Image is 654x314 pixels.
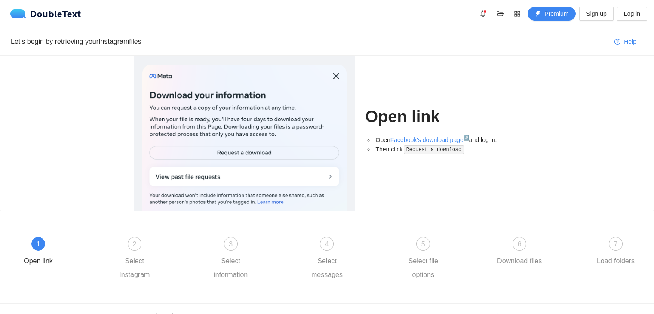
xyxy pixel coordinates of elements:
div: 4Select messages [302,237,398,282]
span: Log in [624,9,640,18]
span: question-circle [614,39,620,46]
div: Select information [206,254,256,282]
div: 7Load folders [591,237,641,268]
code: Request a download [404,145,464,154]
div: Select file options [398,254,448,282]
h1: Open link [365,107,521,127]
a: Facebook's download page↗ [390,136,469,143]
div: Load folders [597,254,635,268]
div: DoubleText [10,9,81,18]
div: 2Select Instagram [110,237,206,282]
span: 5 [421,240,425,248]
span: 7 [614,240,618,248]
button: appstore [510,7,524,21]
div: 6Download files [494,237,591,268]
span: Sign up [586,9,606,18]
span: 1 [37,240,40,248]
div: 5Select file options [398,237,494,282]
div: 3Select information [206,237,302,282]
span: 6 [518,240,522,248]
li: Then click [374,145,521,154]
button: Log in [617,7,647,21]
span: 2 [132,240,136,248]
span: 4 [325,240,329,248]
span: folder-open [494,10,507,17]
div: 1Open link [13,237,110,268]
div: Let's begin by retrieving your Instagram files [11,36,608,47]
span: appstore [511,10,524,17]
div: Download files [497,254,542,268]
span: thunderbolt [535,11,541,18]
sup: ↗ [464,135,469,140]
div: Select messages [302,254,352,282]
img: logo [10,9,30,18]
a: logoDoubleText [10,9,81,18]
div: Select Instagram [110,254,160,282]
span: Premium [544,9,568,18]
button: folder-open [493,7,507,21]
button: bell [476,7,490,21]
button: Sign up [579,7,613,21]
span: bell [476,10,489,17]
span: Help [624,37,636,46]
span: 3 [229,240,233,248]
div: Open link [24,254,53,268]
button: thunderboltPremium [528,7,576,21]
li: Open and log in. [374,135,521,145]
button: question-circleHelp [608,35,643,49]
